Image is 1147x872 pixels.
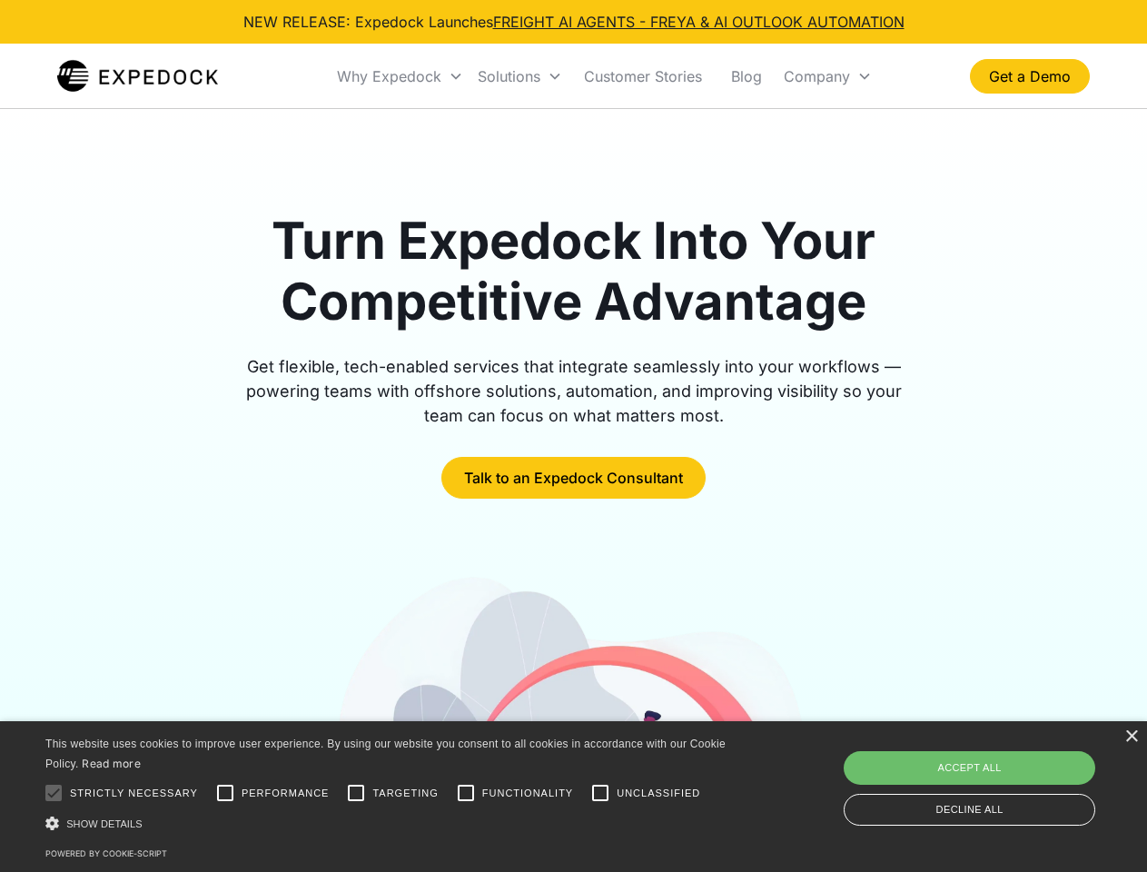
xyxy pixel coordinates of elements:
[337,67,441,85] div: Why Expedock
[493,13,905,31] a: FREIGHT AI AGENTS - FREYA & AI OUTLOOK AUTOMATION
[45,848,167,858] a: Powered by cookie-script
[569,45,717,107] a: Customer Stories
[70,786,198,801] span: Strictly necessary
[45,738,726,771] span: This website uses cookies to improve user experience. By using our website you consent to all coo...
[470,45,569,107] div: Solutions
[845,676,1147,872] iframe: Chat Widget
[57,58,218,94] a: home
[784,67,850,85] div: Company
[482,786,573,801] span: Functionality
[776,45,879,107] div: Company
[242,786,330,801] span: Performance
[45,814,732,833] div: Show details
[717,45,776,107] a: Blog
[82,757,141,770] a: Read more
[970,59,1090,94] a: Get a Demo
[330,45,470,107] div: Why Expedock
[225,354,923,428] div: Get flexible, tech-enabled services that integrate seamlessly into your workflows — powering team...
[617,786,700,801] span: Unclassified
[66,818,143,829] span: Show details
[225,211,923,332] h1: Turn Expedock Into Your Competitive Advantage
[441,457,706,499] a: Talk to an Expedock Consultant
[478,67,540,85] div: Solutions
[57,58,218,94] img: Expedock Logo
[243,11,905,33] div: NEW RELEASE: Expedock Launches
[372,786,438,801] span: Targeting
